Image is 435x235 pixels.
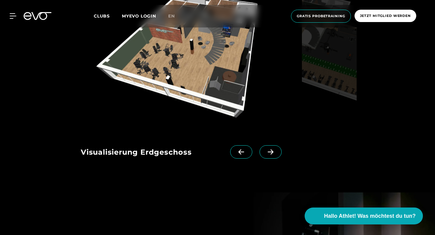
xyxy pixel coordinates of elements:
[324,212,416,220] span: Hallo Athlet! Was möchtest du tun?
[305,208,423,224] button: Hallo Athlet! Was möchtest du tun?
[94,13,122,19] a: Clubs
[297,14,345,19] span: Gratis Probetraining
[289,10,353,23] a: Gratis Probetraining
[168,13,175,19] span: en
[94,13,110,19] span: Clubs
[168,13,182,20] a: en
[360,13,411,18] span: Jetzt Mitglied werden
[122,13,156,19] a: MYEVO LOGIN
[353,10,418,23] a: Jetzt Mitglied werden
